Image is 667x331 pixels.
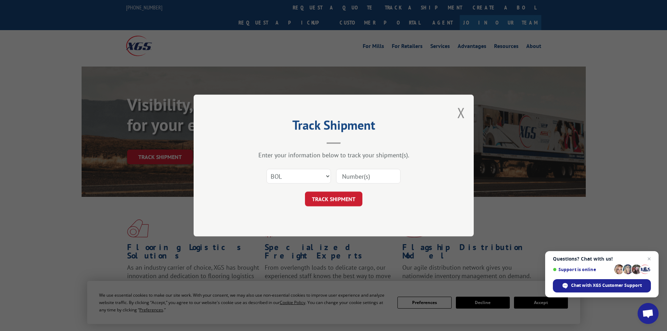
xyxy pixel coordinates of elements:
[457,103,465,122] button: Close modal
[229,120,439,133] h2: Track Shipment
[553,267,612,272] span: Support is online
[571,282,642,289] span: Chat with XGS Customer Support
[638,303,659,324] div: Open chat
[229,151,439,159] div: Enter your information below to track your shipment(s).
[645,255,653,263] span: Close chat
[553,279,651,292] div: Chat with XGS Customer Support
[305,192,362,206] button: TRACK SHIPMENT
[336,169,401,184] input: Number(s)
[553,256,651,262] span: Questions? Chat with us!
